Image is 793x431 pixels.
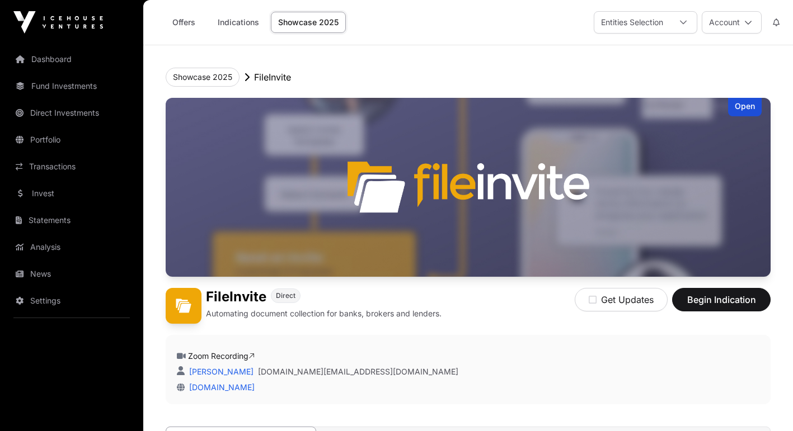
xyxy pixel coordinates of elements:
[185,382,255,392] a: [DOMAIN_NAME]
[702,11,762,34] button: Account
[9,288,134,313] a: Settings
[9,262,134,286] a: News
[9,235,134,259] a: Analysis
[206,288,266,306] h1: FileInvite
[271,12,346,33] a: Showcase 2025
[166,98,771,277] img: FileInvite
[672,288,771,311] button: Begin Indication
[594,12,670,33] div: Entities Selection
[187,367,254,376] a: [PERSON_NAME]
[9,208,134,233] a: Statements
[9,181,134,206] a: Invest
[575,288,668,311] button: Get Updates
[166,68,240,87] button: Showcase 2025
[9,74,134,98] a: Fund Investments
[13,11,103,34] img: Icehouse Ventures Logo
[672,299,771,310] a: Begin Indication
[737,377,793,431] iframe: Chat Widget
[9,47,134,72] a: Dashboard
[206,308,442,319] p: Automating document collection for banks, brokers and lenders.
[728,98,762,116] div: Open
[686,293,757,306] span: Begin Indication
[258,366,458,377] a: [DOMAIN_NAME][EMAIL_ADDRESS][DOMAIN_NAME]
[276,291,295,300] span: Direct
[166,288,201,324] img: FileInvite
[9,127,134,152] a: Portfolio
[254,70,291,84] p: FileInvite
[9,154,134,179] a: Transactions
[210,12,266,33] a: Indications
[161,12,206,33] a: Offers
[188,351,255,361] a: Zoom Recording
[9,101,134,125] a: Direct Investments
